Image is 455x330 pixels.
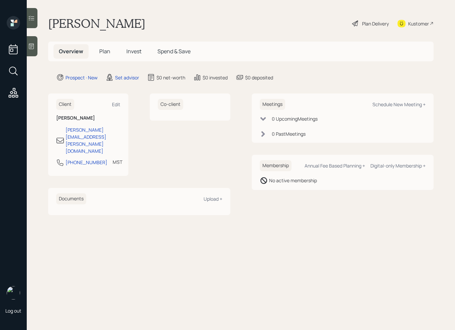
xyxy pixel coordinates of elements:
[56,115,120,121] h6: [PERSON_NAME]
[66,126,120,154] div: [PERSON_NAME][EMAIL_ADDRESS][PERSON_NAME][DOMAIN_NAME]
[56,193,86,204] h6: Documents
[66,159,107,166] div: [PHONE_NUMBER]
[59,48,83,55] span: Overview
[269,177,317,184] div: No active membership
[272,115,318,122] div: 0 Upcoming Meeting s
[305,162,365,169] div: Annual Fee Based Planning +
[115,74,139,81] div: Set advisor
[372,101,426,108] div: Schedule New Meeting +
[362,20,389,27] div: Plan Delivery
[7,286,20,300] img: retirable_logo.png
[204,196,222,202] div: Upload +
[56,99,74,110] h6: Client
[48,16,145,31] h1: [PERSON_NAME]
[99,48,110,55] span: Plan
[5,308,21,314] div: Log out
[66,74,98,81] div: Prospect · New
[157,48,191,55] span: Spend & Save
[126,48,141,55] span: Invest
[370,162,426,169] div: Digital-only Membership +
[408,20,429,27] div: Kustomer
[158,99,183,110] h6: Co-client
[156,74,185,81] div: $0 net-worth
[260,160,292,171] h6: Membership
[112,101,120,108] div: Edit
[260,99,285,110] h6: Meetings
[113,158,122,166] div: MST
[245,74,273,81] div: $0 deposited
[203,74,228,81] div: $0 invested
[272,130,306,137] div: 0 Past Meeting s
